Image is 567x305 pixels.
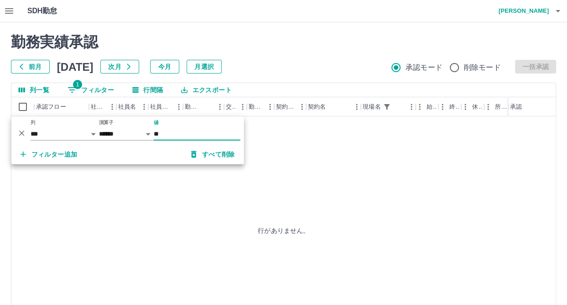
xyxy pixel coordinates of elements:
[276,97,295,116] div: 契約コード
[184,146,242,163] button: すべて削除
[361,97,416,116] div: 現場名
[11,60,50,74] button: 前月
[174,83,239,97] button: エクスポート
[118,97,136,116] div: 社員名
[449,97,459,116] div: 終業
[105,100,119,114] button: メニュー
[308,97,326,116] div: 契約名
[464,62,501,73] span: 削除モード
[148,97,183,116] div: 社員区分
[405,100,418,114] button: メニュー
[406,62,442,73] span: 承認モード
[350,100,364,114] button: メニュー
[154,119,159,126] label: 値
[484,97,511,116] div: 所定開始
[15,126,29,140] button: 削除
[150,97,172,116] div: 社員区分
[183,97,224,116] div: 勤務日
[200,100,213,113] button: ソート
[416,97,438,116] div: 始業
[438,97,461,116] div: 終業
[213,100,227,114] button: メニュー
[380,100,393,113] div: 1件のフィルターを適用中
[31,119,36,126] label: 列
[263,100,277,114] button: メニュー
[13,146,85,163] button: フィルター追加
[510,97,522,116] div: 承認
[11,33,556,51] h2: 勤務実績承認
[116,97,148,116] div: 社員名
[224,97,247,116] div: 交通費
[36,97,66,116] div: 承認フロー
[427,97,437,116] div: 始業
[150,60,179,74] button: 今月
[187,60,222,74] button: 月選択
[461,97,484,116] div: 休憩
[99,119,114,126] label: 演算子
[306,97,361,116] div: 契約名
[89,97,116,116] div: 社員番号
[60,83,121,97] button: フィルター表示
[236,100,250,114] button: メニュー
[137,100,151,114] button: メニュー
[472,97,482,116] div: 休憩
[380,100,393,113] button: フィルター表示
[226,97,236,116] div: 交通費
[508,97,556,116] div: 承認
[295,100,309,114] button: メニュー
[34,97,89,116] div: 承認フロー
[11,83,57,97] button: 列選択
[125,83,170,97] button: 行間隔
[73,80,82,89] span: 1
[495,97,510,116] div: 所定開始
[100,60,139,74] button: 次月
[249,97,263,116] div: 勤務区分
[274,97,306,116] div: 契約コード
[172,100,186,114] button: メニュー
[57,60,94,74] h5: [DATE]
[363,97,380,116] div: 現場名
[247,97,274,116] div: 勤務区分
[185,97,200,116] div: 勤務日
[91,97,105,116] div: 社員番号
